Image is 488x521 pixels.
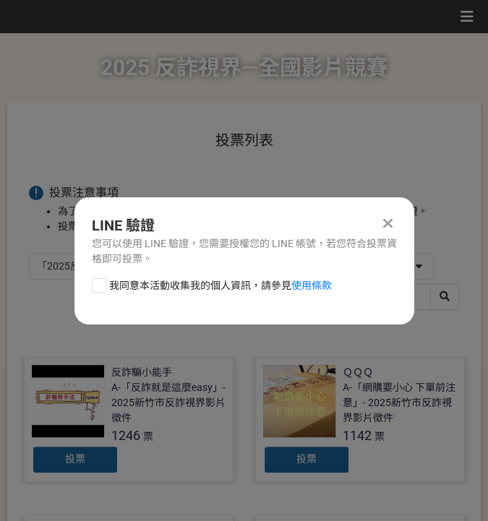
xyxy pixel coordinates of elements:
[92,236,397,267] div: 您可以使用 LINE 驗證，您需要授權您的 LINE 帳號，若您符合投票資格即可投票。
[143,431,153,442] span: 票
[29,132,459,149] h1: 投票列表
[109,278,332,293] span: 我同意本活動收集我的個人資訊，請參見
[58,219,459,234] li: 投票規則：每天從所有作品中擇一投票。
[255,357,465,482] a: ＱＱＱA-「網購要小心 下單前注意」- 2025新竹市反詐視界影片徵件1142票投票
[58,204,459,219] li: 為了投票的公平性，我們嚴格禁止灌票行為，所有投票者皆需經過 LINE 登入認證。
[92,215,397,236] div: LINE 驗證
[343,365,373,380] div: ＱＱＱ
[343,380,457,426] div: A-「網購要小心 下單前注意」- 2025新竹市反詐視界影片徵件
[374,431,385,442] span: 票
[296,453,317,465] span: 投票
[111,380,226,426] div: A-「反詐就是這麼easy」- 2025新竹市反詐視界影片徵件
[100,33,388,103] h1: 2025 反詐視界—全國影片競賽
[111,365,172,380] div: 反詐騙小能手
[291,280,332,291] a: 使用條款
[24,357,234,482] a: 反詐騙小能手A-「反詐就是這麼easy」- 2025新竹市反詐視界影片徵件1246票投票
[49,186,119,199] span: 投票注意事項
[111,428,140,443] span: 1246
[65,453,85,465] span: 投票
[343,428,372,443] span: 1142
